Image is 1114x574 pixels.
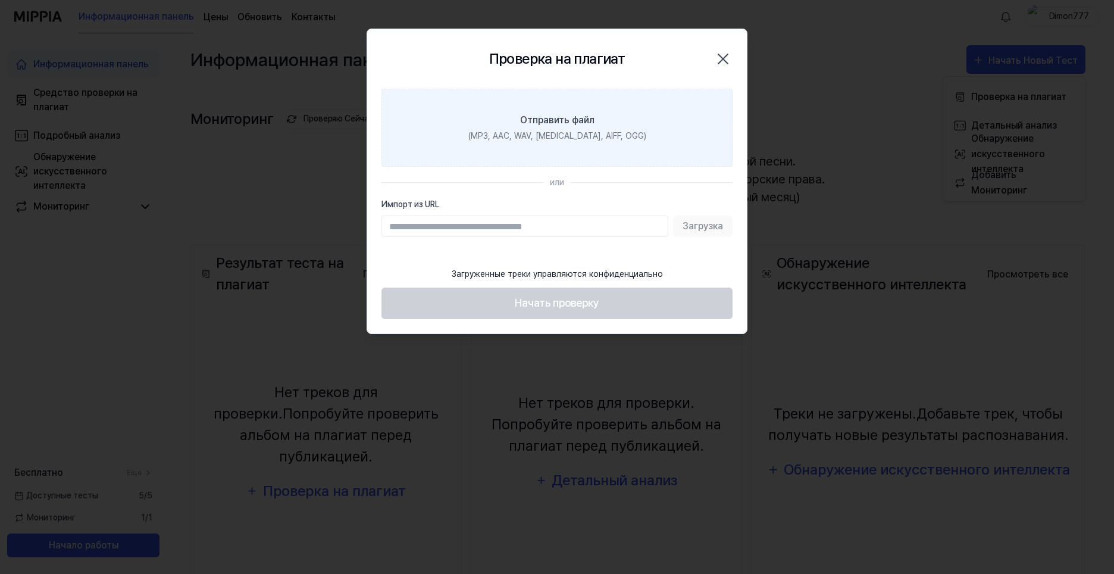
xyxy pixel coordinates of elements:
ya-tr-span: Проверка на плагиат [489,50,625,67]
ya-tr-span: (MP3, AAC, WAV, [MEDICAL_DATA], AIFF, OGG) [468,131,646,141]
ya-tr-span: или [550,177,564,187]
ya-tr-span: Импорт из URL [381,199,439,209]
ya-tr-span: Отправить файл [520,114,594,126]
ya-tr-span: Загруженные треки управляются конфиденциально [452,269,663,279]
